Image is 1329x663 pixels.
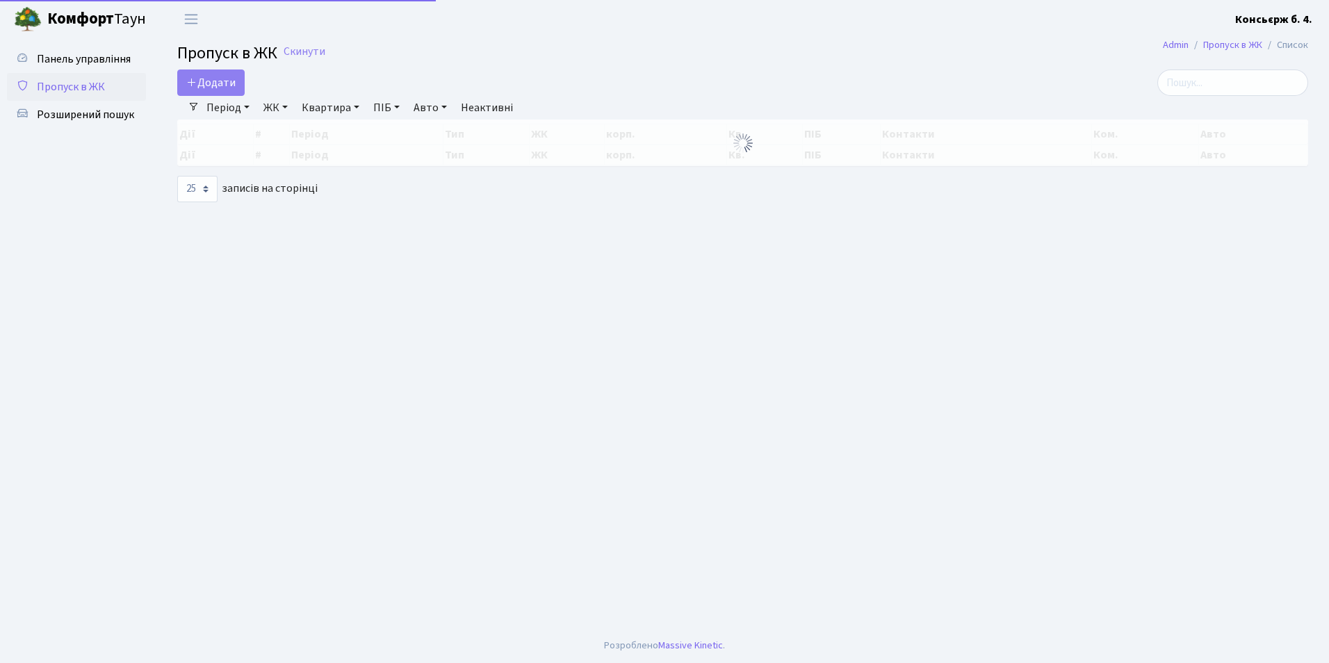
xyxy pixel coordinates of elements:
[284,45,325,58] a: Скинути
[47,8,146,31] span: Таун
[455,96,519,120] a: Неактивні
[296,96,365,120] a: Квартира
[1157,69,1308,96] input: Пошук...
[258,96,293,120] a: ЖК
[37,107,134,122] span: Розширений пошук
[7,73,146,101] a: Пропуск в ЖК
[408,96,452,120] a: Авто
[1163,38,1189,52] a: Admin
[177,176,218,202] select: записів на сторінці
[1142,31,1329,60] nav: breadcrumb
[1235,12,1312,27] b: Консьєрж б. 4.
[177,176,318,202] label: записів на сторінці
[174,8,209,31] button: Переключити навігацію
[14,6,42,33] img: logo.png
[37,79,105,95] span: Пропуск в ЖК
[7,45,146,73] a: Панель управління
[658,638,723,653] a: Massive Kinetic
[732,132,754,154] img: Обробка...
[368,96,405,120] a: ПІБ
[186,75,236,90] span: Додати
[1235,11,1312,28] a: Консьєрж б. 4.
[7,101,146,129] a: Розширений пошук
[1262,38,1308,53] li: Список
[201,96,255,120] a: Період
[177,69,245,96] a: Додати
[604,638,725,653] div: Розроблено .
[37,51,131,67] span: Панель управління
[47,8,114,30] b: Комфорт
[177,41,277,65] span: Пропуск в ЖК
[1203,38,1262,52] a: Пропуск в ЖК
